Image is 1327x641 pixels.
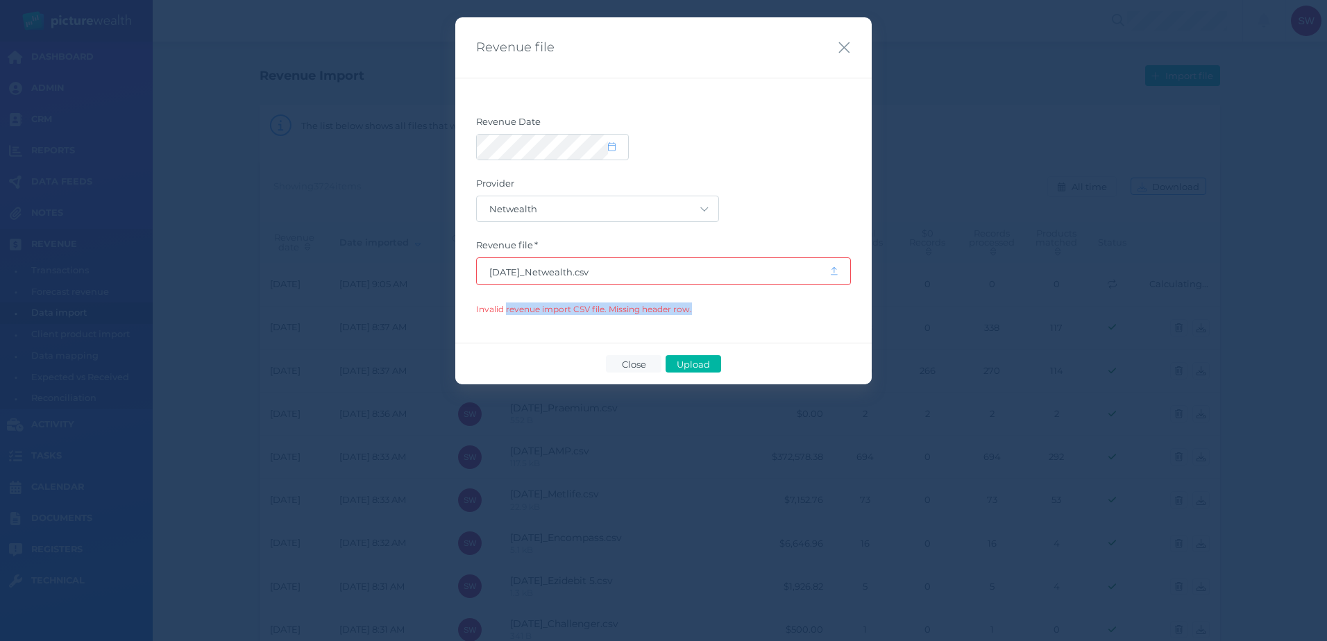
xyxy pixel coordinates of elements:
button: Close [606,355,661,373]
label: Provider [476,178,851,196]
button: Close [838,38,851,57]
button: Upload [666,355,721,373]
span: Invalid revenue import CSV file. Missing header row. [476,304,692,314]
span: Revenue file [476,40,555,55]
label: Revenue Date [476,116,851,134]
span: [DATE]_Netwealth.csv [489,266,817,277]
label: Revenue file [476,239,851,257]
span: Upload [670,359,716,370]
span: Close [616,359,652,370]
